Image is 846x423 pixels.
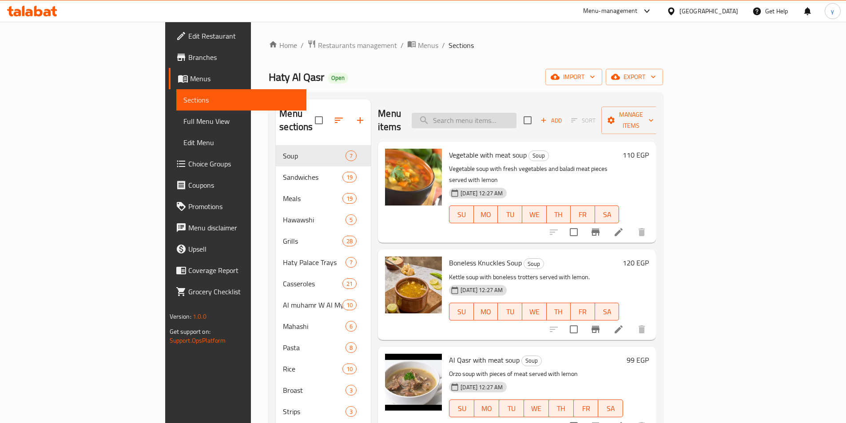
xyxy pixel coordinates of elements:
div: Strips [283,406,346,417]
button: Manage items [601,107,661,134]
button: Add section [350,110,371,131]
a: Restaurants management [307,40,397,51]
div: items [342,193,357,204]
span: Menus [418,40,438,51]
button: export [606,69,663,85]
div: Haty Palace Trays [283,257,346,268]
div: Mahashi6 [276,316,371,337]
button: delete [631,319,652,340]
a: Edit Menu [176,132,306,153]
span: TU [501,305,519,318]
button: delete [631,221,652,243]
span: Edit Menu [183,137,299,148]
div: Broast3 [276,380,371,401]
span: Sections [449,40,474,51]
div: Al muhamr W Al Myshamer10 [276,294,371,316]
span: 19 [343,194,356,203]
button: Add [537,114,565,127]
span: Vegetable with meat soup [449,148,527,162]
button: TH [549,399,574,417]
span: Select all sections [310,111,328,130]
a: Edit menu item [613,227,624,237]
span: 28 [343,237,356,245]
p: Orzo soup with pieces of meat served with lemon [449,368,623,380]
img: Al Qasr with meat soup [385,354,442,411]
div: Meals19 [276,188,371,209]
span: Menus [190,73,299,84]
div: items [346,342,357,353]
span: Sort sections [328,110,350,131]
button: TH [547,303,571,320]
span: Full Menu View [183,116,299,127]
div: Al muhamr W Al Myshamer [283,300,342,310]
button: SU [449,399,474,417]
span: WE [526,305,543,318]
a: Coupons [169,174,306,196]
span: Menu disclaimer [188,222,299,233]
div: [GEOGRAPHIC_DATA] [679,6,738,16]
div: items [346,385,357,395]
span: 19 [343,173,356,182]
button: TH [547,206,571,223]
span: Meals [283,193,342,204]
div: Casseroles [283,278,342,289]
span: import [552,71,595,83]
span: SU [453,208,470,221]
div: Haty Palace Trays7 [276,252,371,273]
div: Menu-management [583,6,638,16]
div: items [346,150,357,161]
div: Grills28 [276,230,371,252]
span: [DATE] 12:27 AM [457,383,506,391]
img: Vegetable with meat soup [385,149,442,206]
div: Broast [283,385,346,395]
div: items [346,321,357,332]
button: FR [571,206,595,223]
span: FR [574,208,592,221]
button: MO [474,206,498,223]
a: Full Menu View [176,111,306,132]
div: Hawawshi5 [276,209,371,230]
li: / [401,40,404,51]
div: items [342,364,357,374]
span: Add [539,115,563,126]
span: Soup [524,259,544,269]
span: 1.0.0 [193,311,207,322]
span: SU [453,305,470,318]
a: Upsell [169,238,306,260]
div: Rice [283,364,342,374]
span: Edit Restaurant [188,31,299,41]
span: 7 [346,258,356,267]
button: SA [595,206,620,223]
div: items [342,300,357,310]
button: TU [498,206,522,223]
input: search [412,113,516,128]
span: Sandwiches [283,172,342,182]
div: Casseroles21 [276,273,371,294]
a: Menus [169,68,306,89]
span: Hawawshi [283,214,346,225]
div: items [342,236,357,246]
span: Soup [529,150,548,161]
a: Menus [407,40,438,51]
span: Mahashi [283,321,346,332]
span: 7 [346,152,356,160]
div: Grills [283,236,342,246]
div: items [346,257,357,268]
span: MO [477,208,495,221]
button: import [545,69,602,85]
span: FR [574,305,592,318]
span: Boneless Knuckles Soup [449,256,522,269]
span: y [831,6,834,16]
span: Select to update [564,223,583,241]
a: Edit menu item [613,324,624,335]
span: Select section [518,111,537,130]
h6: 110 EGP [623,149,649,161]
span: TU [503,402,520,415]
div: Rice10 [276,358,371,380]
button: SA [595,303,620,320]
li: / [442,40,445,51]
span: 6 [346,322,356,331]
